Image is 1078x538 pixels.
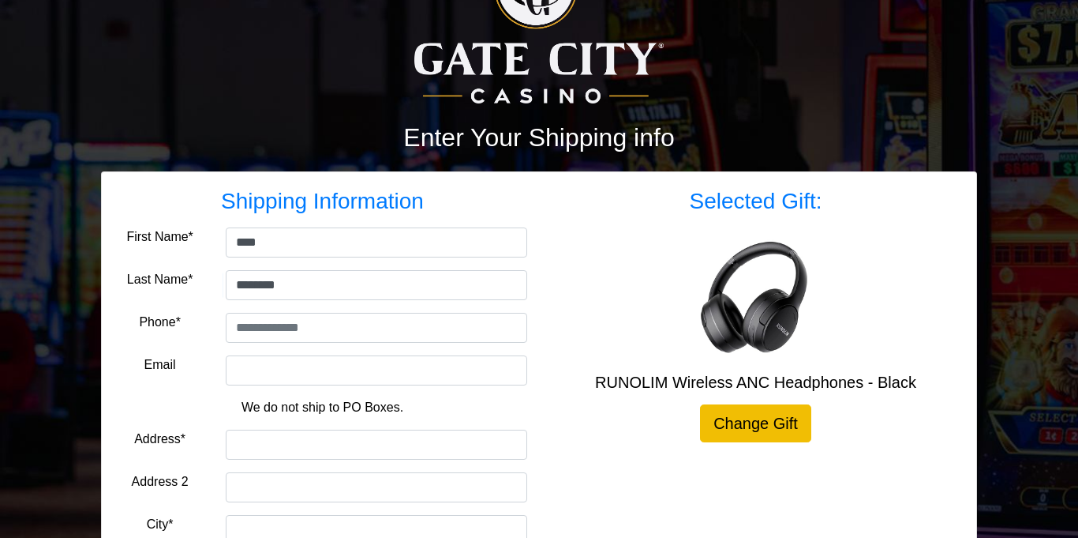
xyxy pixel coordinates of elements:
[147,515,174,534] label: City*
[139,313,181,332] label: Phone*
[144,356,176,374] label: Email
[118,188,527,215] h3: Shipping Information
[551,373,960,392] h5: RUNOLIM Wireless ANC Headphones - Black
[551,188,960,215] h3: Selected Gift:
[126,228,193,246] label: First Name*
[129,398,515,417] p: We do not ship to PO Boxes.
[693,234,819,360] img: RUNOLIM Wireless ANC Headphones - Black
[101,122,977,152] h2: Enter Your Shipping info
[132,472,189,491] label: Address 2
[700,404,811,442] a: Change Gift
[134,430,185,449] label: Address*
[127,270,193,289] label: Last Name*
